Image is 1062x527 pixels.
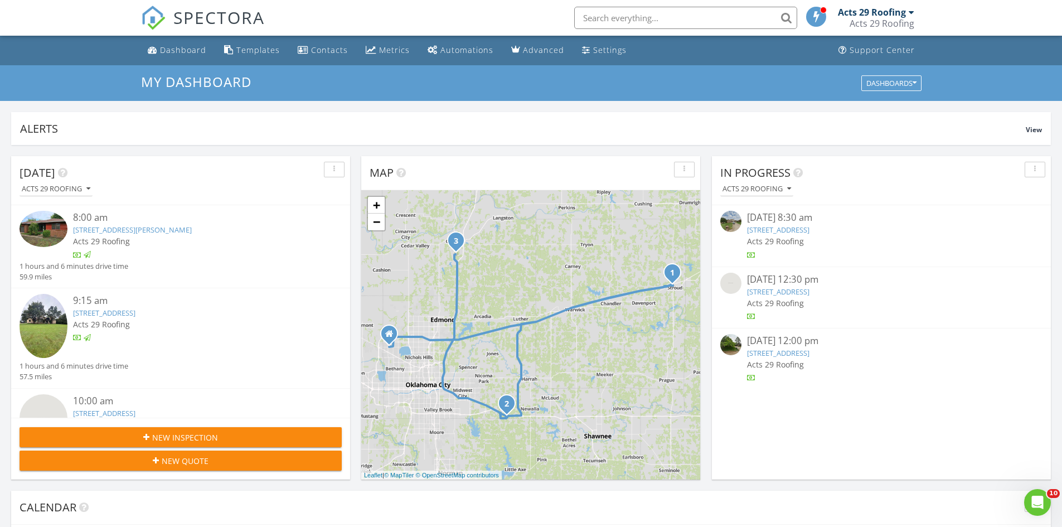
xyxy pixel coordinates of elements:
div: Support Center [850,45,915,55]
a: [DATE] 8:30 am [STREET_ADDRESS] Acts 29 Roofing [720,211,1042,260]
span: Acts 29 Roofing [73,319,130,330]
div: Alerts [20,121,1026,136]
div: 9:15 am [73,294,315,308]
a: [STREET_ADDRESS] [747,287,809,297]
img: streetview [720,211,741,232]
span: My Dashboard [141,72,251,91]
a: Zoom in [368,197,385,214]
img: streetview [720,273,741,294]
button: Acts 29 Roofing [20,182,93,197]
a: [STREET_ADDRESS] [747,225,809,235]
img: streetview [720,334,741,355]
span: Acts 29 Roofing [747,359,804,370]
input: Search everything... [574,7,797,29]
a: SPECTORA [141,15,265,38]
span: Acts 29 Roofing [73,236,130,246]
img: streetview [20,394,67,442]
span: New Inspection [152,432,218,443]
a: © OpenStreetMap contributors [416,472,499,478]
i: 3 [454,238,458,245]
a: 10:00 am [STREET_ADDRESS] Acts 29 Roofing 55 minutes drive time 42.7 miles [20,394,342,467]
a: [DATE] 12:30 pm [STREET_ADDRESS] Acts 29 Roofing [720,273,1042,322]
iframe: Intercom live chat [1024,489,1051,516]
button: Acts 29 Roofing [720,182,793,197]
div: [DATE] 12:00 pm [747,334,1016,348]
a: Templates [220,40,284,61]
a: [STREET_ADDRESS] [73,408,135,418]
a: [STREET_ADDRESS] [747,348,809,358]
div: 1 hours and 6 minutes drive time [20,361,128,371]
button: Dashboards [861,75,922,91]
a: 9:15 am [STREET_ADDRESS] Acts 29 Roofing 1 hours and 6 minutes drive time 57.5 miles [20,294,342,383]
div: Acts 29 Roofing [722,185,791,193]
div: Dashboards [866,79,916,87]
span: Acts 29 Roofing [747,298,804,308]
a: 8:00 am [STREET_ADDRESS][PERSON_NAME] Acts 29 Roofing 1 hours and 6 minutes drive time 59.9 miles [20,211,342,282]
span: View [1026,125,1042,134]
a: Zoom out [368,214,385,230]
a: © MapTiler [384,472,414,478]
div: 1 hours and 6 minutes drive time [20,261,128,272]
div: 8:00 am [73,211,315,225]
div: Acts 29 Roofing [22,185,90,193]
div: Po Box 720930, OKC OK 73172 [389,333,396,340]
div: [DATE] 8:30 am [747,211,1016,225]
div: 105 Sooner Dr, Stroud, OK 74079 [672,272,679,279]
span: New Quote [162,455,208,467]
div: 57.5 miles [20,371,128,382]
div: 10:00 am [73,394,315,408]
span: Map [370,165,394,180]
a: [STREET_ADDRESS][PERSON_NAME] [73,225,192,235]
a: [DATE] 12:00 pm [STREET_ADDRESS] Acts 29 Roofing [720,334,1042,384]
div: 16300 SE 82nd St, Choctaw, OK 73020 [507,403,513,410]
a: Automations (Basic) [423,40,498,61]
div: Automations [440,45,493,55]
div: Dashboard [160,45,206,55]
a: Advanced [507,40,569,61]
i: 2 [505,400,509,408]
button: New Quote [20,451,342,471]
a: [STREET_ADDRESS] [73,308,135,318]
span: SPECTORA [173,6,265,29]
div: Settings [593,45,627,55]
div: Advanced [523,45,564,55]
div: Metrics [379,45,410,55]
a: Metrics [361,40,414,61]
a: Leaflet [364,472,382,478]
img: 9373058%2Fcover_photos%2F4gnr2dm39dLoy3sacQfN%2Fsmall.jpg [20,294,67,358]
i: 1 [670,269,675,277]
div: 59.9 miles [20,272,128,282]
span: In Progress [720,165,791,180]
span: Acts 29 Roofing [747,236,804,246]
span: Calendar [20,500,76,515]
div: [DATE] 12:30 pm [747,273,1016,287]
img: 9369907%2Fcover_photos%2FtK0DEPbuPGYHjQZcz410%2Fsmall.jpg [20,211,67,247]
div: Templates [236,45,280,55]
span: [DATE] [20,165,55,180]
div: Acts 29 Roofing [838,7,906,18]
button: New Inspection [20,427,342,447]
div: | [361,471,502,480]
div: Contacts [311,45,348,55]
a: Contacts [293,40,352,61]
span: 10 [1047,489,1060,498]
a: Dashboard [143,40,211,61]
div: 512 E Prairie Grove Rd, Guthrie, OK 73044 [456,240,463,247]
img: The Best Home Inspection Software - Spectora [141,6,166,30]
a: Settings [578,40,631,61]
div: Acts 29 Roofing [850,18,914,29]
a: Support Center [834,40,919,61]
